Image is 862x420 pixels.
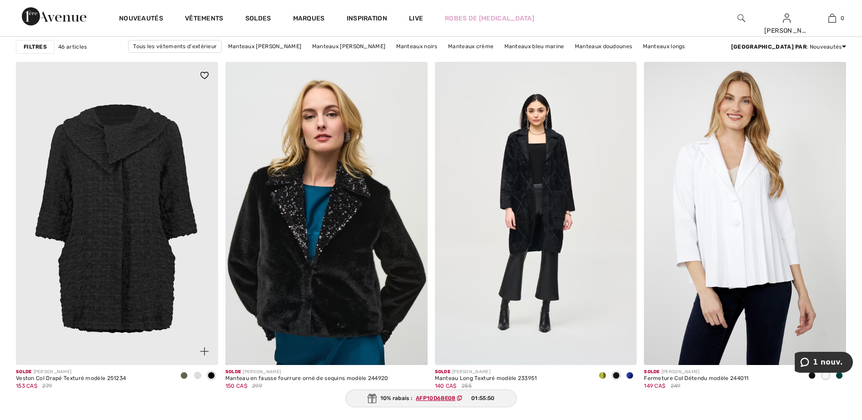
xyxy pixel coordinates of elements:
[16,62,218,365] img: Veston Col Drapé Texturé modèle 251234. Cactus
[596,369,609,384] div: Wasabi
[252,382,262,390] span: 299
[841,14,844,22] span: 0
[731,43,846,51] div: : Nouveautés
[368,394,377,403] img: Gift.svg
[16,369,126,375] div: [PERSON_NAME]
[225,383,247,389] span: 150 CA$
[435,62,637,365] img: Manteau Long Texturé modèle 233951. Noir
[462,382,472,390] span: 255
[185,15,224,24] a: Vêtements
[832,369,846,384] div: Absolute green
[225,369,241,375] span: Solde
[638,40,690,52] a: Manteaux longs
[392,40,442,52] a: Manteaux noirs
[445,14,534,23] a: Robes de [MEDICAL_DATA]
[471,394,494,402] span: 01:55:50
[416,395,455,401] ins: AFP10D6BE08
[200,72,209,79] img: heart_black_full.svg
[644,369,749,375] div: [PERSON_NAME]
[783,14,791,22] a: Se connecter
[24,43,47,51] strong: Filtres
[128,40,222,53] a: Tous les vêtements d'extérieur
[644,369,660,375] span: Solde
[443,40,498,52] a: Manteaux crème
[204,369,218,384] div: Black
[435,369,451,375] span: Solde
[22,7,86,25] img: 1ère Avenue
[783,13,791,24] img: Mes infos
[42,382,52,390] span: 279
[119,15,163,24] a: Nouveautés
[347,15,387,24] span: Inspiration
[58,43,87,51] span: 46 articles
[795,352,853,375] iframe: Ouvre un widget dans lequel vous pouvez chatter avec l’un de nos agents
[225,369,389,375] div: [PERSON_NAME]
[245,15,271,24] a: Soldes
[435,375,537,382] div: Manteau Long Texturé modèle 233951
[345,390,517,407] div: 10% rabais :
[225,375,389,382] div: Manteau en fausse fourrure orné de sequins modèle 244920
[623,369,637,384] div: Royal Sapphire 163
[764,26,809,35] div: [PERSON_NAME]
[293,15,325,24] a: Marques
[409,14,423,23] a: Live
[16,375,126,382] div: Veston Col Drapé Texturé modèle 251234
[570,40,637,52] a: Manteaux doudounes
[609,369,623,384] div: Black
[16,369,32,375] span: Solde
[500,40,569,52] a: Manteaux bleu marine
[177,369,191,384] div: Cactus
[16,383,37,389] span: 153 CA$
[191,369,204,384] div: Vanilla 30
[828,13,836,24] img: Mon panier
[805,369,819,384] div: Black
[435,369,537,375] div: [PERSON_NAME]
[225,62,428,365] img: Manteau en fausse fourrure orné de sequins modèle 244920. Noir
[200,347,209,355] img: plus_v2.svg
[224,40,306,52] a: Manteaux [PERSON_NAME]
[644,383,665,389] span: 149 CA$
[435,383,457,389] span: 140 CA$
[810,13,854,24] a: 0
[731,44,807,50] strong: [GEOGRAPHIC_DATA] par
[308,40,390,52] a: Manteaux [PERSON_NAME]
[671,382,681,390] span: 249
[644,62,846,365] img: Fermeture Col Détendu modèle 244011. Noir
[737,13,745,24] img: recherche
[644,375,749,382] div: Fermeture Col Détendu modèle 244011
[819,369,832,384] div: Off White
